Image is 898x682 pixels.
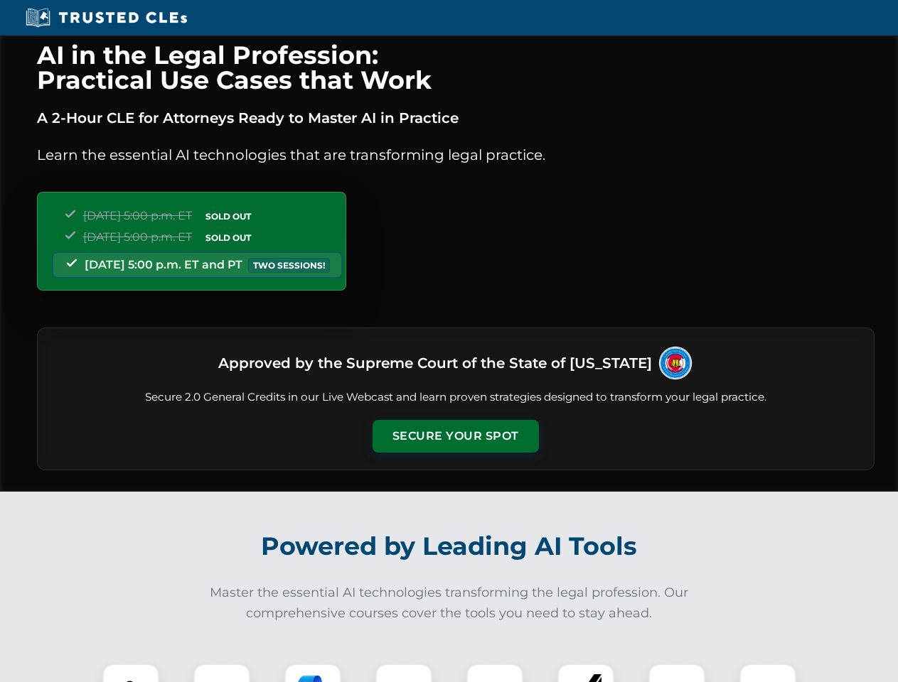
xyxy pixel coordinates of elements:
img: Trusted CLEs [21,7,191,28]
span: SOLD OUT [201,209,256,224]
h2: Powered by Leading AI Tools [55,521,843,571]
span: [DATE] 5:00 p.m. ET [83,209,192,222]
p: Secure 2.0 General Credits in our Live Webcast and learn proven strategies designed to transform ... [55,389,857,406]
span: [DATE] 5:00 p.m. ET [83,230,192,244]
h1: AI in the Legal Profession: Practical Use Cases that Work [37,43,875,92]
p: A 2-Hour CLE for Attorneys Ready to Master AI in Practice [37,107,875,129]
span: SOLD OUT [201,230,256,245]
h3: Approved by the Supreme Court of the State of [US_STATE] [218,350,652,376]
p: Master the essential AI technologies transforming the legal profession. Our comprehensive courses... [201,583,698,624]
p: Learn the essential AI technologies that are transforming legal practice. [37,144,875,166]
button: Secure Your Spot [373,420,539,453]
img: Logo [658,345,693,381]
